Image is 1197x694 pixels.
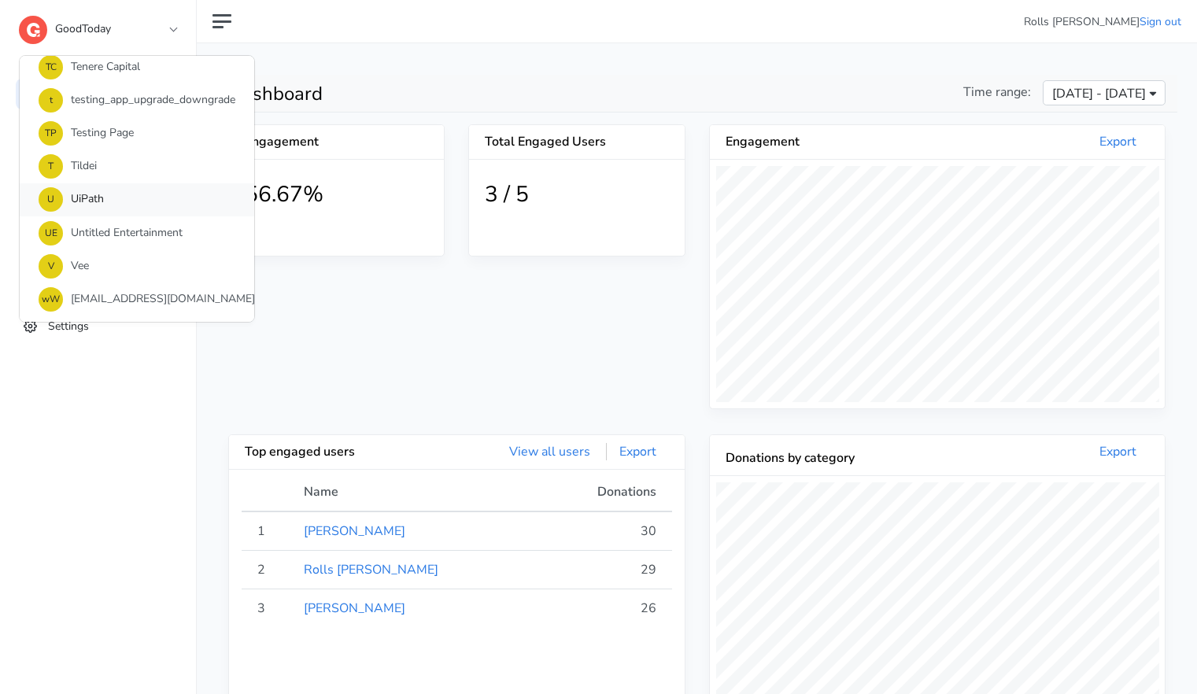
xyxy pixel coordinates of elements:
[16,233,180,264] a: Nominate a charity
[485,135,668,150] h5: Total Engaged Users
[304,600,405,617] a: [PERSON_NAME]
[20,83,254,116] a: ttesting_app_upgrade_downgrade
[1140,14,1181,29] a: Sign out
[19,16,47,44] img: logo-dashboard-4662da770dd4bea1a8774357aa970c5cb092b4650ab114813ae74da458e76571.svg
[726,135,937,150] h5: Engagement
[245,182,428,209] h1: 56.67%
[242,589,294,628] td: 3
[20,282,254,316] a: wW[EMAIL_ADDRESS][DOMAIN_NAME]’s Workspace
[16,194,180,225] a: Cause Calendar
[242,511,294,551] td: 1
[1052,84,1146,103] span: [DATE] - [DATE]
[39,287,63,312] span: wW
[538,589,672,628] td: 26
[538,511,672,551] td: 30
[228,83,685,105] h1: Dashboard
[1087,443,1149,460] a: Export
[16,79,180,109] a: Home
[39,221,63,245] span: UE
[538,482,672,511] th: Donations
[242,551,294,589] td: 2
[16,156,180,186] a: Campaigns
[39,88,63,113] span: t
[304,522,405,540] a: [PERSON_NAME]
[39,254,63,279] span: V
[304,561,438,578] a: Rolls [PERSON_NAME]
[20,117,254,150] a: TPTesting Page
[20,150,254,183] a: TTildei
[48,318,89,333] span: Settings
[294,482,538,511] th: Name
[19,11,176,39] a: GoodToday
[39,55,63,79] span: TC
[538,551,672,589] td: 29
[20,183,254,216] a: UUiPath
[20,216,254,249] a: UEUntitled Entertainment
[16,311,180,341] a: Settings
[245,135,337,150] h5: Engagement
[39,154,63,179] span: T
[963,83,1031,102] span: Time range:
[606,443,669,460] a: Export
[20,249,254,282] a: VVee
[20,50,254,83] a: TCTenere Capital
[19,55,255,323] div: GoodToday
[16,271,180,302] a: Billing
[1087,133,1149,150] a: Export
[16,117,180,148] a: Users
[497,443,603,460] a: View all users
[39,187,63,212] span: U
[1024,13,1181,30] li: Rolls [PERSON_NAME]
[245,445,456,460] h5: Top engaged users
[485,182,668,209] h1: 3 / 5
[39,121,63,146] span: TP
[726,451,937,466] h5: Donations by category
